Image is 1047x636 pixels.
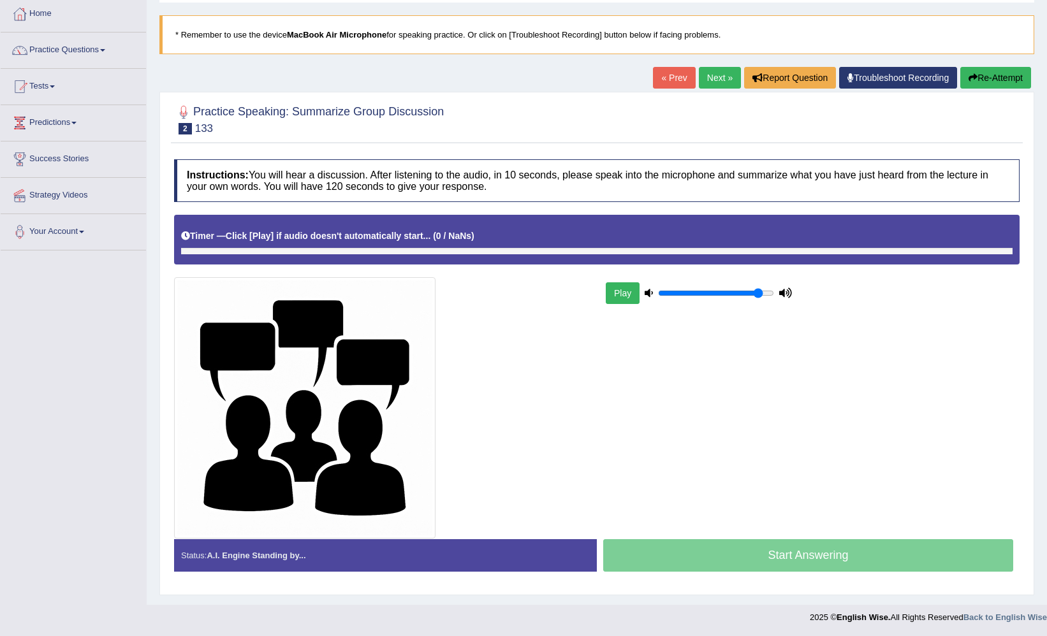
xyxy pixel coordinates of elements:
small: 133 [195,122,213,134]
div: Status: [174,539,597,572]
button: Re-Attempt [960,67,1031,89]
h5: Timer — [181,231,474,241]
b: Click [Play] if audio doesn't automatically start... [226,231,431,241]
a: Strategy Videos [1,178,146,210]
b: MacBook Air Microphone [287,30,386,40]
strong: English Wise. [837,612,890,622]
b: ( [433,231,436,241]
button: Report Question [744,67,836,89]
a: Your Account [1,214,146,246]
blockquote: * Remember to use the device for speaking practice. Or click on [Troubleshoot Recording] button b... [159,15,1034,54]
a: Troubleshoot Recording [839,67,957,89]
strong: A.I. Engine Standing by... [207,551,305,560]
a: Predictions [1,105,146,137]
a: Practice Questions [1,33,146,64]
b: 0 / NaNs [436,231,471,241]
b: ) [471,231,474,241]
button: Play [606,282,640,304]
a: Next » [699,67,741,89]
a: Back to English Wise [963,612,1047,622]
span: 2 [179,123,192,134]
a: « Prev [653,67,695,89]
h4: You will hear a discussion. After listening to the audio, in 10 seconds, please speak into the mi... [174,159,1020,202]
a: Success Stories [1,141,146,173]
a: Tests [1,69,146,101]
div: 2025 © All Rights Reserved [810,605,1047,623]
b: Instructions: [187,170,249,180]
h2: Practice Speaking: Summarize Group Discussion [174,103,444,134]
